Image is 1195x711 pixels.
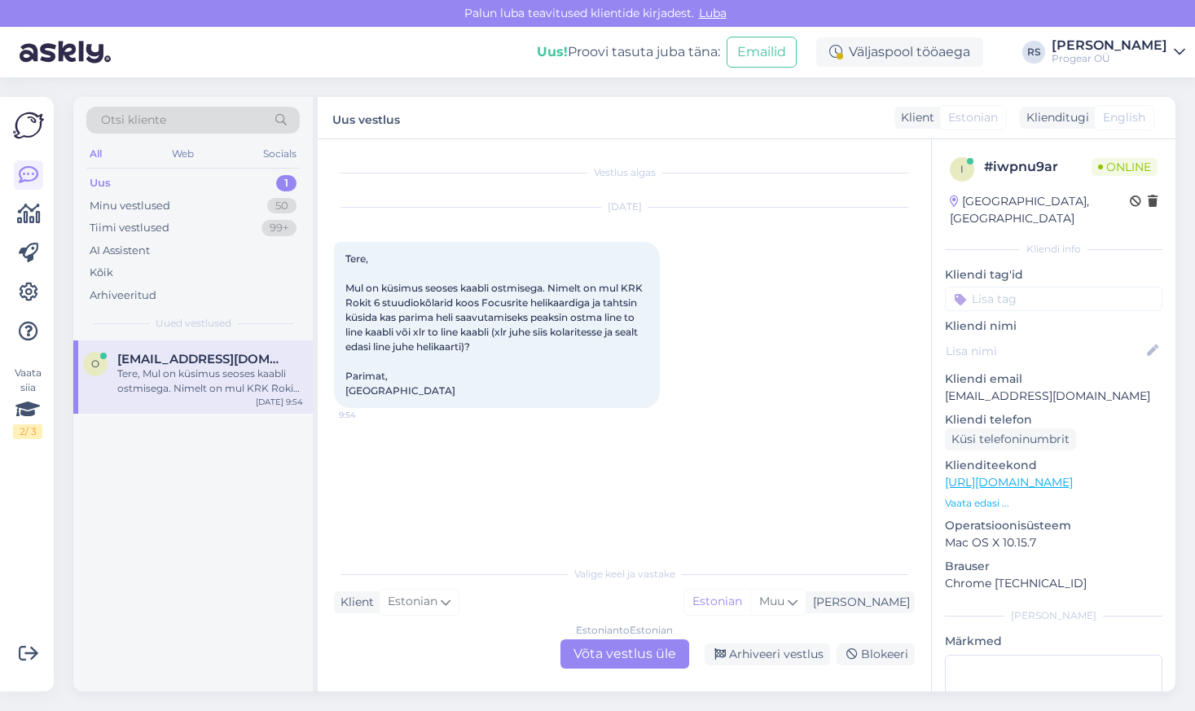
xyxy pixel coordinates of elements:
[13,424,42,439] div: 2 / 3
[945,633,1162,650] p: Märkmed
[260,143,300,165] div: Socials
[945,242,1162,257] div: Kliendi info
[759,594,784,608] span: Muu
[816,37,983,67] div: Väljaspool tööaega
[945,575,1162,592] p: Chrome [TECHNICAL_ID]
[960,163,964,175] span: i
[345,252,645,397] span: Tere, Mul on küsimus seoses kaabli ostmisega. Nimelt on mul KRK Rokit 6 stuudiokõlarid koos Focus...
[694,6,731,20] span: Luba
[1103,109,1145,126] span: English
[276,175,297,191] div: 1
[117,366,303,396] div: Tere, Mul on küsimus seoses kaabli ostmisega. Nimelt on mul KRK Rokit 6 stuudiokõlarid koos Focus...
[169,143,197,165] div: Web
[339,409,400,421] span: 9:54
[86,143,105,165] div: All
[945,287,1162,311] input: Lisa tag
[576,623,673,638] div: Estonian to Estonian
[90,265,113,281] div: Kõik
[950,193,1130,227] div: [GEOGRAPHIC_DATA], [GEOGRAPHIC_DATA]
[156,316,231,331] span: Uued vestlused
[267,198,297,214] div: 50
[91,358,99,370] span: o
[945,428,1076,450] div: Küsi telefoninumbrit
[984,157,1092,177] div: # iwpnu9ar
[727,37,797,68] button: Emailid
[560,639,689,669] div: Võta vestlus üle
[945,534,1162,551] p: Mac OS X 10.15.7
[945,558,1162,575] p: Brauser
[945,457,1162,474] p: Klienditeekond
[945,411,1162,428] p: Kliendi telefon
[945,371,1162,388] p: Kliendi email
[945,318,1162,335] p: Kliendi nimi
[90,175,111,191] div: Uus
[90,198,170,214] div: Minu vestlused
[334,165,915,180] div: Vestlus algas
[332,107,400,129] label: Uus vestlus
[837,643,915,665] div: Blokeeri
[537,42,720,62] div: Proovi tasuta juba täna:
[1022,41,1045,64] div: RS
[806,594,910,611] div: [PERSON_NAME]
[1052,39,1185,65] a: [PERSON_NAME]Progear OÜ
[13,366,42,439] div: Vaata siia
[946,342,1144,360] input: Lisa nimi
[1092,158,1158,176] span: Online
[945,266,1162,283] p: Kliendi tag'id
[945,475,1073,489] a: [URL][DOMAIN_NAME]
[101,112,166,129] span: Otsi kliente
[948,109,998,126] span: Estonian
[945,517,1162,534] p: Operatsioonisüsteem
[13,110,44,141] img: Askly Logo
[256,396,303,408] div: [DATE] 9:54
[117,352,287,366] span: official@braitski.com
[334,200,915,214] div: [DATE]
[537,44,568,59] b: Uus!
[90,243,150,259] div: AI Assistent
[684,590,750,614] div: Estonian
[945,496,1162,511] p: Vaata edasi ...
[945,388,1162,405] p: [EMAIL_ADDRESS][DOMAIN_NAME]
[1052,39,1167,52] div: [PERSON_NAME]
[945,608,1162,623] div: [PERSON_NAME]
[388,593,437,611] span: Estonian
[894,109,934,126] div: Klient
[705,643,830,665] div: Arhiveeri vestlus
[334,594,374,611] div: Klient
[90,220,169,236] div: Tiimi vestlused
[90,287,156,304] div: Arhiveeritud
[334,567,915,582] div: Valige keel ja vastake
[1020,109,1089,126] div: Klienditugi
[261,220,297,236] div: 99+
[1052,52,1167,65] div: Progear OÜ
